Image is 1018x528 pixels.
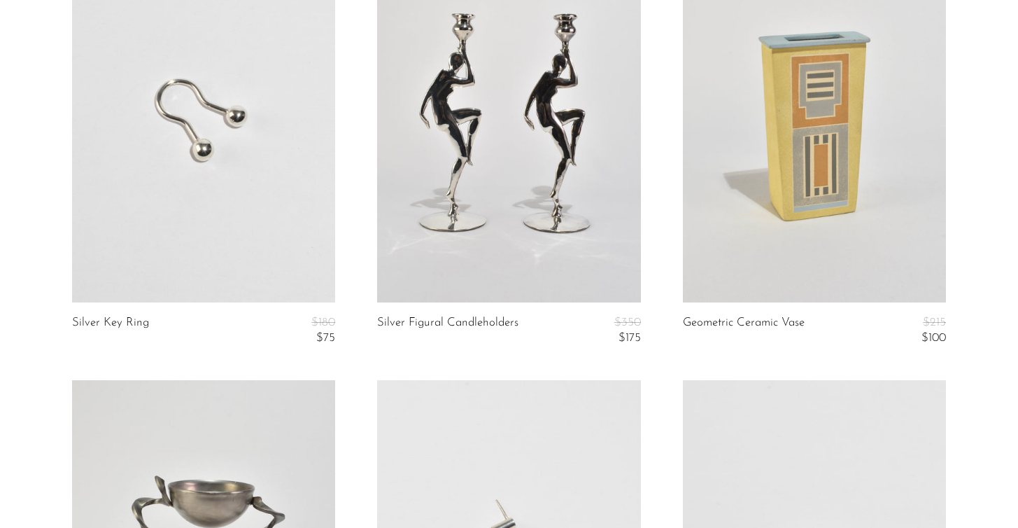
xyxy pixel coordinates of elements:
a: Silver Figural Candleholders [377,317,518,345]
span: $180 [311,317,335,328]
span: $75 [316,332,335,344]
span: $215 [923,317,946,328]
span: $175 [618,332,641,344]
span: $100 [921,332,946,344]
a: Silver Key Ring [72,317,149,345]
span: $350 [614,317,641,328]
a: Geometric Ceramic Vase [683,317,805,345]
